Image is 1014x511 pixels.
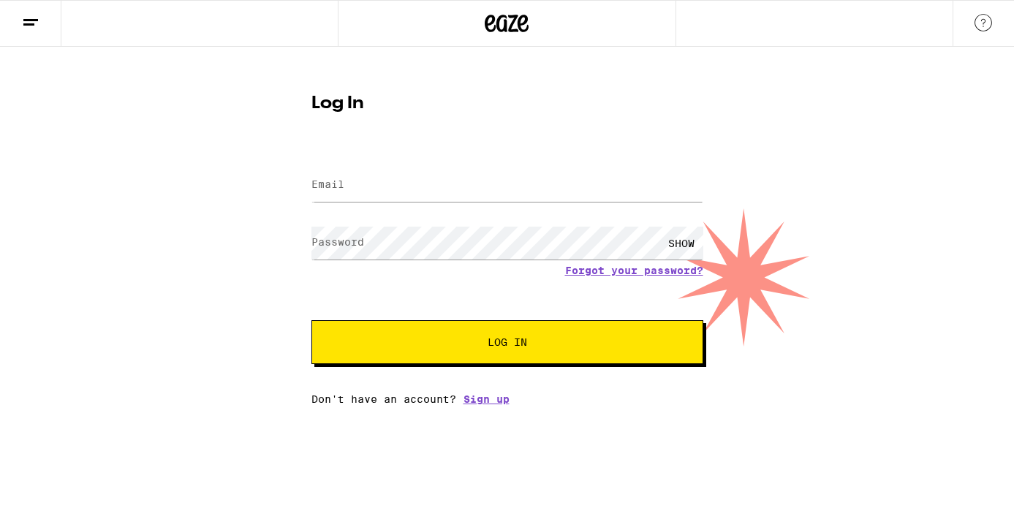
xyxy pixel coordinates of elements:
a: Forgot your password? [565,265,703,276]
div: SHOW [659,227,703,260]
input: Email [311,169,703,202]
span: Log In [488,337,527,347]
button: Log In [311,320,703,364]
a: Sign up [464,393,510,405]
div: Don't have an account? [311,393,703,405]
label: Password [311,236,364,248]
label: Email [311,178,344,190]
h1: Log In [311,95,703,113]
